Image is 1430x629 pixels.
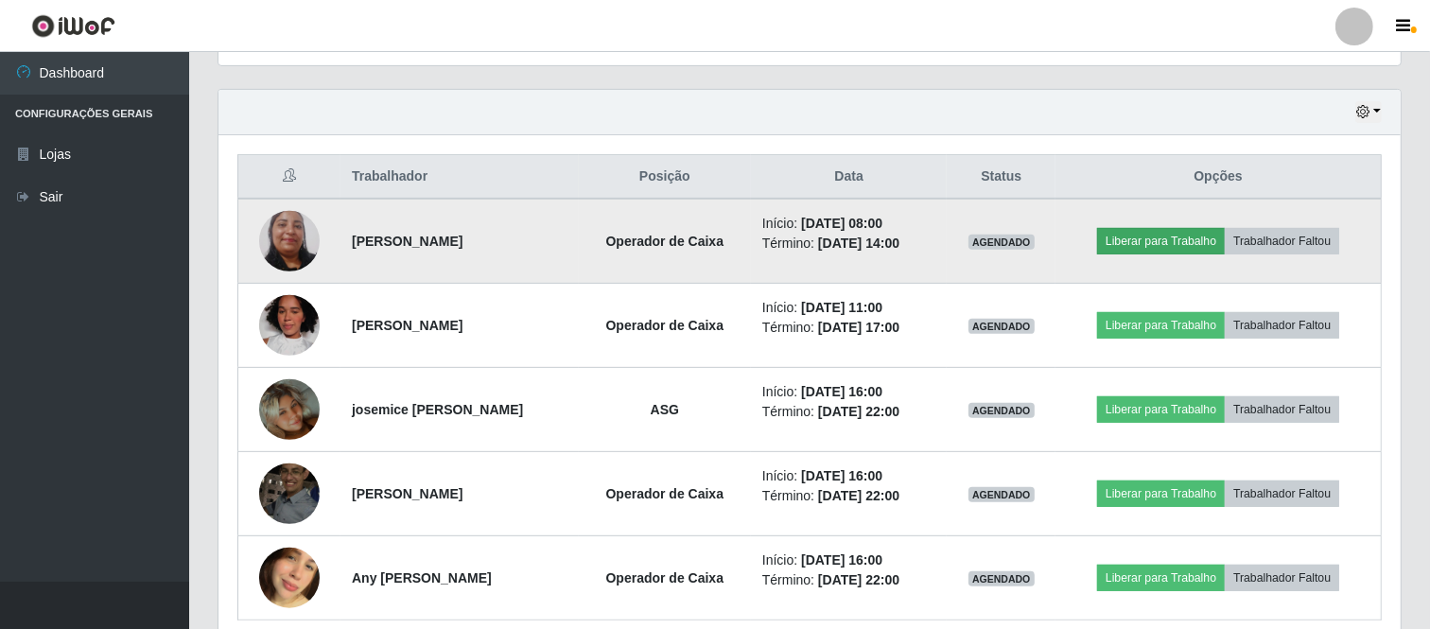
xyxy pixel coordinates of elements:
strong: josemice [PERSON_NAME] [352,402,523,417]
li: Início: [762,298,936,318]
strong: Operador de Caixa [606,486,724,501]
li: Término: [762,318,936,338]
time: [DATE] 22:00 [818,488,899,503]
li: Início: [762,214,936,234]
span: AGENDADO [968,571,1035,586]
strong: Operador de Caixa [606,234,724,249]
img: 1742965437986.jpeg [259,288,320,363]
button: Liberar para Trabalho [1097,228,1225,254]
button: Trabalhador Faltou [1225,396,1339,423]
li: Término: [762,570,936,590]
button: Liberar para Trabalho [1097,565,1225,591]
img: CoreUI Logo [31,14,115,38]
img: 1741955562946.jpeg [259,356,320,463]
time: [DATE] 08:00 [801,216,882,231]
time: [DATE] 11:00 [801,300,882,315]
strong: Operador de Caixa [606,318,724,333]
button: Trabalhador Faltou [1225,228,1339,254]
th: Posição [579,155,751,200]
strong: [PERSON_NAME] [352,486,462,501]
th: Opções [1055,155,1381,200]
time: [DATE] 17:00 [818,320,899,335]
button: Liberar para Trabalho [1097,396,1225,423]
li: Início: [762,382,936,402]
button: Trabalhador Faltou [1225,565,1339,591]
time: [DATE] 16:00 [801,552,882,568]
img: 1701346720849.jpeg [259,177,320,305]
button: Trabalhador Faltou [1225,480,1339,507]
time: [DATE] 16:00 [801,468,882,483]
span: AGENDADO [968,319,1035,334]
time: [DATE] 16:00 [801,384,882,399]
strong: Any [PERSON_NAME] [352,570,492,585]
th: Data [751,155,948,200]
li: Término: [762,234,936,253]
span: AGENDADO [968,487,1035,502]
strong: [PERSON_NAME] [352,234,462,249]
time: [DATE] 22:00 [818,572,899,587]
th: Status [947,155,1055,200]
th: Trabalhador [340,155,579,200]
button: Liberar para Trabalho [1097,312,1225,339]
li: Início: [762,550,936,570]
li: Término: [762,486,936,506]
li: Início: [762,466,936,486]
span: AGENDADO [968,403,1035,418]
li: Término: [762,402,936,422]
button: Trabalhador Faltou [1225,312,1339,339]
time: [DATE] 14:00 [818,236,899,251]
strong: ASG [651,402,679,417]
span: AGENDADO [968,235,1035,250]
strong: Operador de Caixa [606,570,724,585]
button: Liberar para Trabalho [1097,480,1225,507]
strong: [PERSON_NAME] [352,318,462,333]
time: [DATE] 22:00 [818,404,899,419]
img: 1655477118165.jpeg [259,453,320,533]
